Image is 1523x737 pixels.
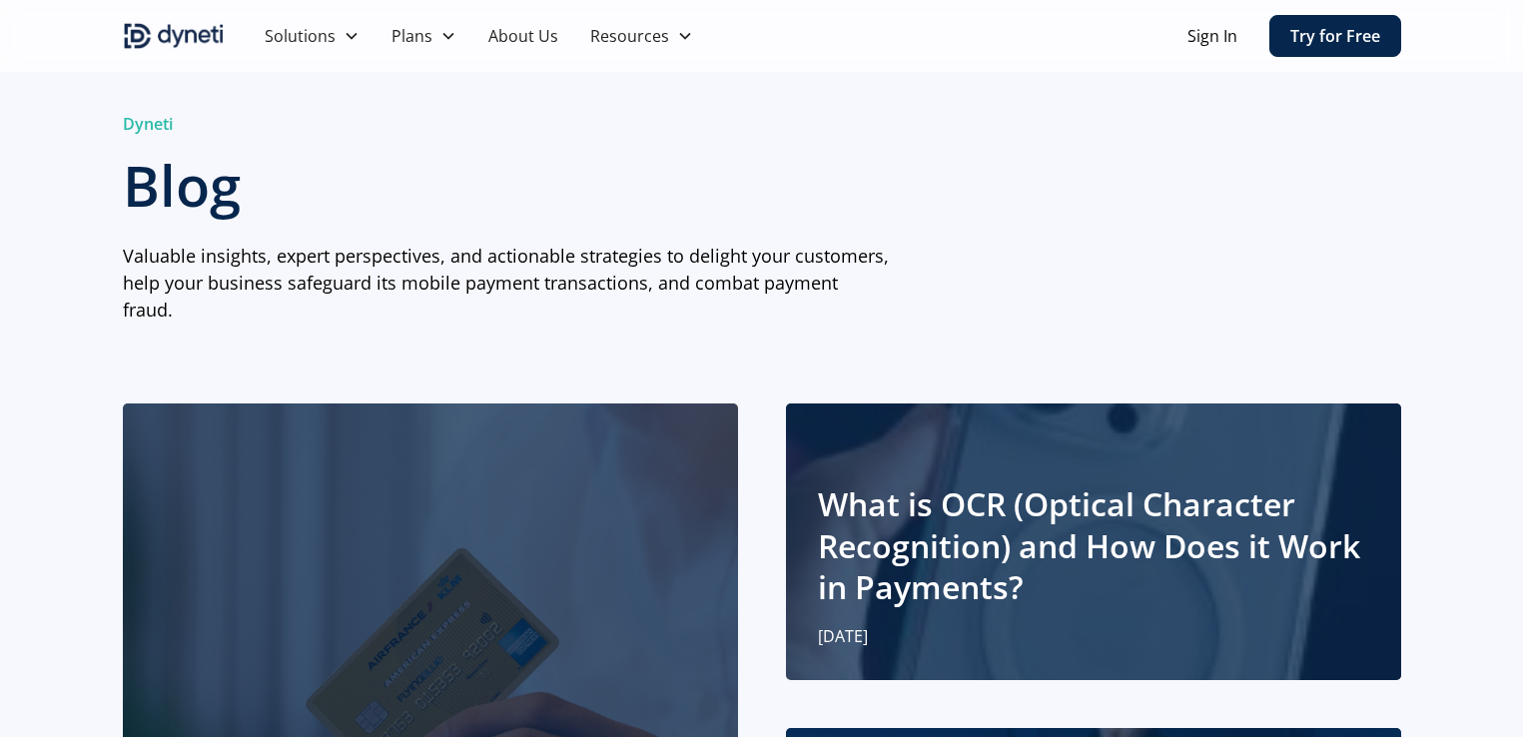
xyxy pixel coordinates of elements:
a: home [123,20,225,52]
div: Solutions [265,24,336,48]
h2: What is OCR (Optical Character Recognition) and How Does it Work in Payments? [818,483,1369,608]
div: Dyneti [123,112,890,136]
h1: Blog [123,152,890,219]
div: Plans [376,16,472,56]
img: Dyneti indigo logo [123,20,225,52]
a: Try for Free [1269,15,1401,57]
div: Plans [391,24,432,48]
p: Valuable insights, expert perspectives, and actionable strategies to delight your customers, help... [123,243,890,324]
a: What is OCR (Optical Character Recognition) and How Does it Work in Payments?[DATE] [786,403,1401,680]
p: [DATE] [818,624,868,648]
div: Solutions [249,16,376,56]
div: Resources [590,24,669,48]
a: Sign In [1187,24,1237,48]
